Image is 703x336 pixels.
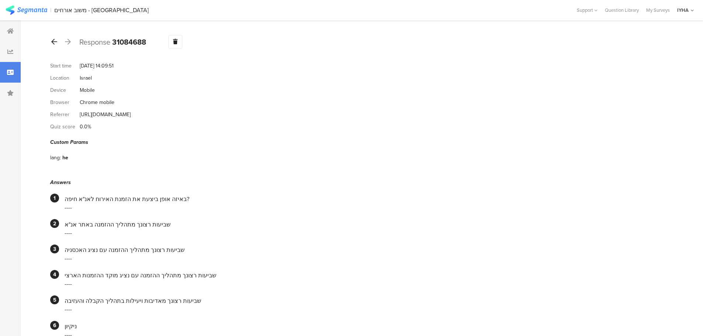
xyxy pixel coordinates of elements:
[80,74,92,82] div: Israel
[50,111,80,118] div: Referrer
[79,37,110,48] span: Response
[577,4,597,16] div: Support
[50,295,59,304] div: 5
[62,154,68,162] div: he
[50,154,62,162] div: lang:
[65,220,668,229] div: שביעות רצונך מתהליך ההזמנה באתר אנ"א
[50,179,668,186] div: Answers
[65,280,668,288] div: ----
[642,7,673,14] a: My Surveys
[50,98,80,106] div: Browser
[50,86,80,94] div: Device
[601,7,642,14] a: Question Library
[65,305,668,314] div: ----
[50,74,80,82] div: Location
[50,123,80,131] div: Quiz score
[80,98,114,106] div: Chrome mobile
[54,7,149,14] div: משוב אורחים - [GEOGRAPHIC_DATA]
[50,321,59,330] div: 6
[50,270,59,279] div: 4
[65,203,668,212] div: ----
[80,123,91,131] div: 0.0%
[65,254,668,263] div: ----
[65,246,668,254] div: שביעות רצונך מתהליך ההזמנה עם נציג האכסניה
[112,37,146,48] b: 31084688
[65,229,668,237] div: ----
[80,62,114,70] div: [DATE] 14:09:51
[80,86,95,94] div: Mobile
[65,297,668,305] div: שביעות רצונך מאדיבות ויעילות בתהליך הקבלה והעזיבה
[50,138,668,146] div: Custom Params
[50,194,59,202] div: 1
[65,322,668,330] div: ניקיון
[50,245,59,253] div: 3
[6,6,47,15] img: segmanta logo
[65,271,668,280] div: שביעות רצונך מתהליך ההזמנה עם נציג מוקד ההזמנות הארצי
[50,62,80,70] div: Start time
[50,6,51,14] div: |
[677,7,689,14] div: IYHA
[65,195,668,203] div: באיזה אופן ביצעת את הזמנת האירוח לאנ"א חיפה?
[50,219,59,228] div: 2
[80,111,131,118] div: [URL][DOMAIN_NAME]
